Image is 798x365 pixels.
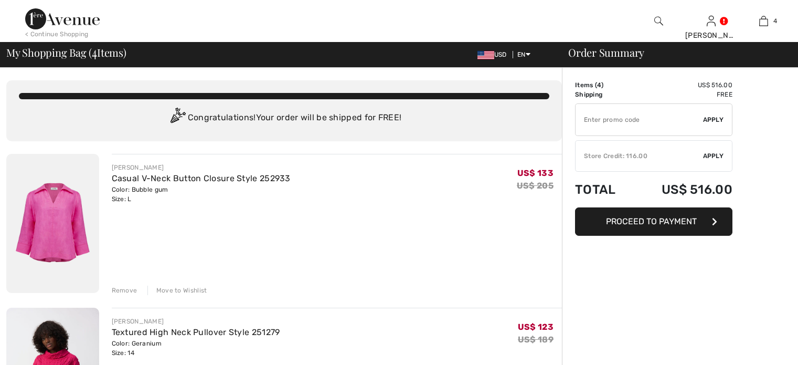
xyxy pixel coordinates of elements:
button: Proceed to Payment [575,207,732,236]
img: My Info [707,15,716,27]
td: US$ 516.00 [632,172,732,207]
span: My Shopping Bag ( Items) [6,47,126,58]
img: US Dollar [477,51,494,59]
td: Free [632,90,732,99]
img: Congratulation2.svg [167,108,188,129]
a: Sign In [707,16,716,26]
div: Color: Bubble gum Size: L [112,185,291,204]
s: US$ 205 [517,181,554,191]
img: Casual V-Neck Button Closure Style 252933 [6,154,99,293]
input: Promo code [576,104,703,135]
div: Congratulations! Your order will be shipped for FREE! [19,108,549,129]
span: US$ 123 [518,322,554,332]
span: Apply [703,115,724,124]
div: Color: Geranium Size: 14 [112,339,280,358]
a: Casual V-Neck Button Closure Style 252933 [112,173,291,183]
td: US$ 516.00 [632,80,732,90]
div: Order Summary [556,47,792,58]
div: Store Credit: 116.00 [576,151,703,161]
div: < Continue Shopping [25,29,89,39]
td: Items ( ) [575,80,632,90]
span: Apply [703,151,724,161]
span: Proceed to Payment [606,216,697,226]
span: 4 [597,81,601,89]
a: Textured High Neck Pullover Style 251279 [112,327,280,337]
td: Total [575,172,632,207]
span: 4 [92,45,97,58]
span: US$ 133 [517,168,554,178]
td: Shipping [575,90,632,99]
a: 4 [738,15,789,27]
span: EN [517,51,530,58]
img: My Bag [759,15,768,27]
div: [PERSON_NAME] [112,163,291,172]
span: 4 [773,16,777,26]
div: Move to Wishlist [147,286,207,295]
img: 1ère Avenue [25,8,100,29]
div: [PERSON_NAME] [685,30,737,41]
s: US$ 189 [518,335,554,345]
div: Remove [112,286,137,295]
div: [PERSON_NAME] [112,317,280,326]
img: search the website [654,15,663,27]
span: USD [477,51,511,58]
